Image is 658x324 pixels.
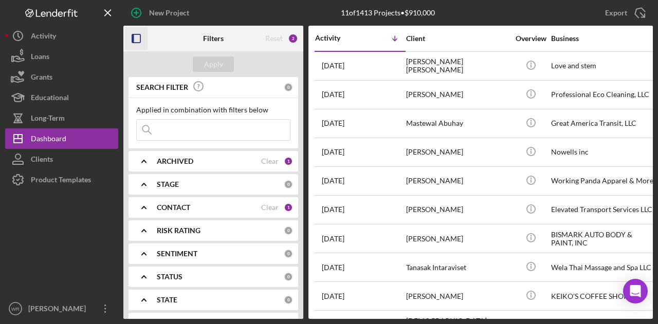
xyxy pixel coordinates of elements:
[5,169,118,190] button: Product Templates
[322,62,344,70] time: 2025-08-06 21:59
[284,226,293,235] div: 0
[284,83,293,92] div: 0
[551,34,654,43] div: Business
[406,167,509,195] div: [PERSON_NAME]
[5,298,118,319] button: WR[PERSON_NAME]
[605,3,627,23] div: Export
[322,263,344,272] time: 2025-07-18 23:34
[406,52,509,80] div: [PERSON_NAME] [PERSON_NAME]
[31,108,65,131] div: Long-Term
[31,128,66,151] div: Dashboard
[551,225,654,252] div: BISMARK AUTO BODY & PAINT, INC
[322,90,344,99] time: 2025-08-05 23:42
[322,292,344,300] time: 2025-07-17 22:37
[261,157,279,165] div: Clear
[406,110,509,137] div: Mastewal Abuhay
[315,34,360,42] div: Activity
[284,272,293,281] div: 0
[157,226,200,235] b: RISK RATING
[551,139,654,166] div: Nowells inc
[193,56,234,72] button: Apply
[406,225,509,252] div: [PERSON_NAME]
[288,33,298,44] div: 2
[551,167,654,195] div: Working Panda Apparel & More
[284,295,293,304] div: 0
[406,139,509,166] div: [PERSON_NAME]
[31,169,91,193] div: Product Templates
[203,34,224,43] b: Filters
[157,203,190,212] b: CONTACT
[265,34,283,43] div: Reset
[623,279,648,303] div: Open Intercom Messenger
[123,3,199,23] button: New Project
[157,250,197,258] b: SENTIMENT
[5,87,118,108] button: Educational
[136,83,188,91] b: SEARCH FILTER
[149,3,189,23] div: New Project
[551,254,654,281] div: Wela Thai Massage and Spa LLC
[406,196,509,223] div: [PERSON_NAME]
[322,235,344,243] time: 2025-07-21 02:22
[551,282,654,310] div: KEIKO'S COFFEE SHOP LLC
[5,46,118,67] button: Loans
[322,205,344,214] time: 2025-07-24 05:58
[284,249,293,258] div: 0
[406,34,509,43] div: Client
[284,180,293,189] div: 0
[157,157,193,165] b: ARCHIVED
[5,128,118,149] button: Dashboard
[406,81,509,108] div: [PERSON_NAME]
[551,81,654,108] div: Professional Eco Cleaning, LLC
[5,67,118,87] button: Grants
[31,87,69,110] div: Educational
[551,52,654,80] div: Love and stem
[261,203,279,212] div: Clear
[5,108,118,128] button: Long-Term
[322,148,344,156] time: 2025-07-28 21:55
[406,254,509,281] div: Tanasak Intaraviset
[341,9,435,17] div: 11 of 1413 Projects • $910,000
[157,273,182,281] b: STATUS
[5,149,118,169] button: Clients
[31,46,49,69] div: Loans
[157,180,179,188] b: STAGE
[136,106,290,114] div: Applied in combination with filters below
[31,67,52,90] div: Grants
[322,177,344,185] time: 2025-07-24 23:36
[284,203,293,212] div: 1
[284,157,293,166] div: 1
[157,296,177,304] b: STATE
[5,26,118,46] button: Activity
[511,34,550,43] div: Overview
[406,282,509,310] div: [PERSON_NAME]
[11,306,20,312] text: WR
[551,110,654,137] div: Great America Transit, LLC
[595,3,653,23] button: Export
[322,119,344,127] time: 2025-07-31 12:29
[26,298,93,321] div: [PERSON_NAME]
[31,26,56,49] div: Activity
[551,196,654,223] div: Elevated Transport Services LLC
[204,56,223,72] div: Apply
[31,149,53,172] div: Clients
